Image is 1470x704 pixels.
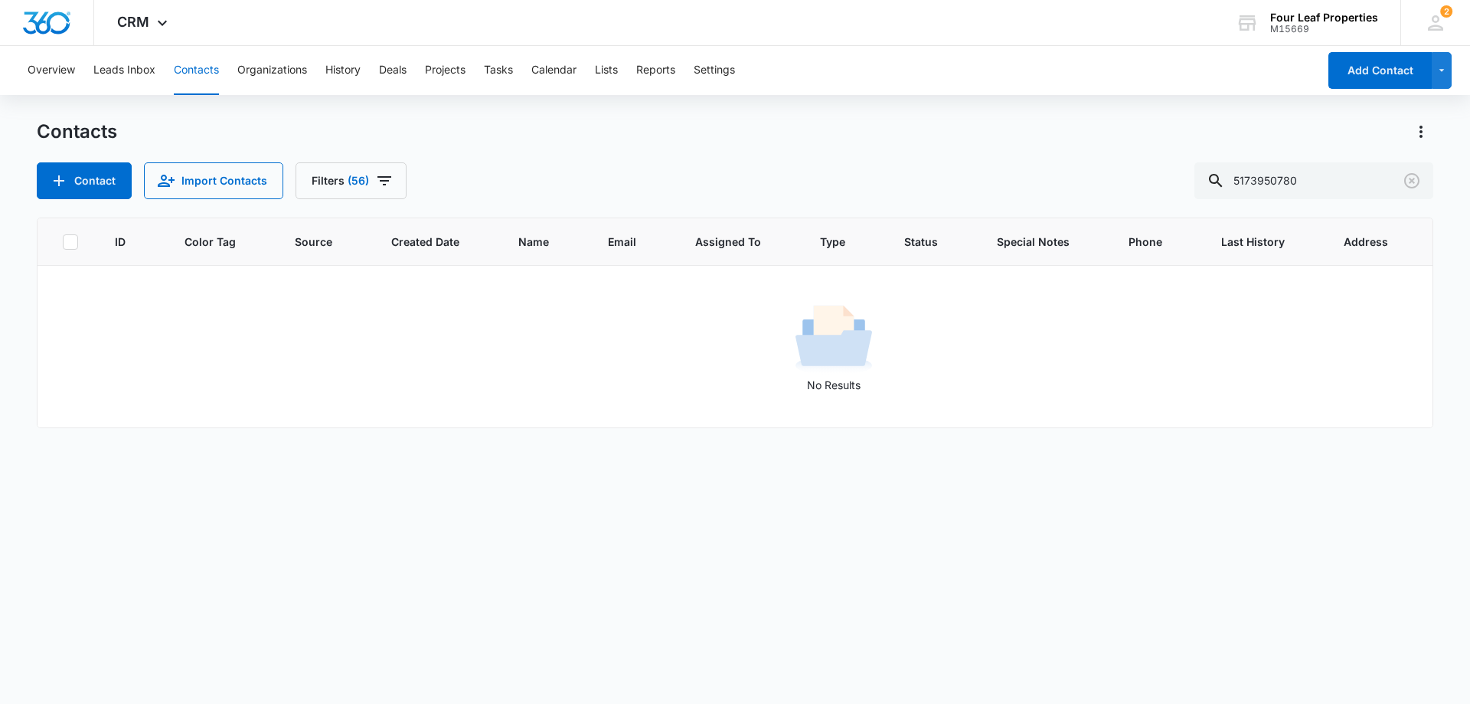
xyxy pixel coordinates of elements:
div: notifications count [1440,5,1452,18]
button: Settings [694,46,735,95]
span: Created Date [391,234,459,250]
span: Address [1344,234,1388,250]
span: 2 [1440,5,1452,18]
button: Overview [28,46,75,95]
button: History [325,46,361,95]
span: ID [115,234,126,250]
span: Name [518,234,549,250]
button: Projects [425,46,465,95]
span: Phone [1129,234,1162,250]
div: account id [1270,24,1378,34]
button: Add Contact [37,162,132,199]
span: Status [904,234,938,250]
span: Type [820,234,845,250]
button: Organizations [237,46,307,95]
button: Actions [1409,120,1433,144]
span: Assigned To [695,234,761,250]
button: Calendar [531,46,577,95]
span: CRM [117,14,149,30]
button: Reports [636,46,675,95]
button: Lists [595,46,618,95]
button: Add Contact [1328,52,1432,89]
img: No Results [795,300,872,377]
button: Clear [1400,169,1424,193]
button: Leads Inbox [93,46,155,95]
span: Email [608,234,636,250]
span: (56) [348,175,369,186]
input: Search Contacts [1194,162,1433,199]
h1: Contacts [37,120,117,143]
button: Contacts [174,46,219,95]
span: Special Notes [997,234,1070,250]
span: Color Tag [185,234,236,250]
span: Source [295,234,332,250]
button: Import Contacts [144,162,283,199]
button: Filters [296,162,407,199]
span: Last History [1221,234,1285,250]
button: Deals [379,46,407,95]
button: Tasks [484,46,513,95]
div: account name [1270,11,1378,24]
